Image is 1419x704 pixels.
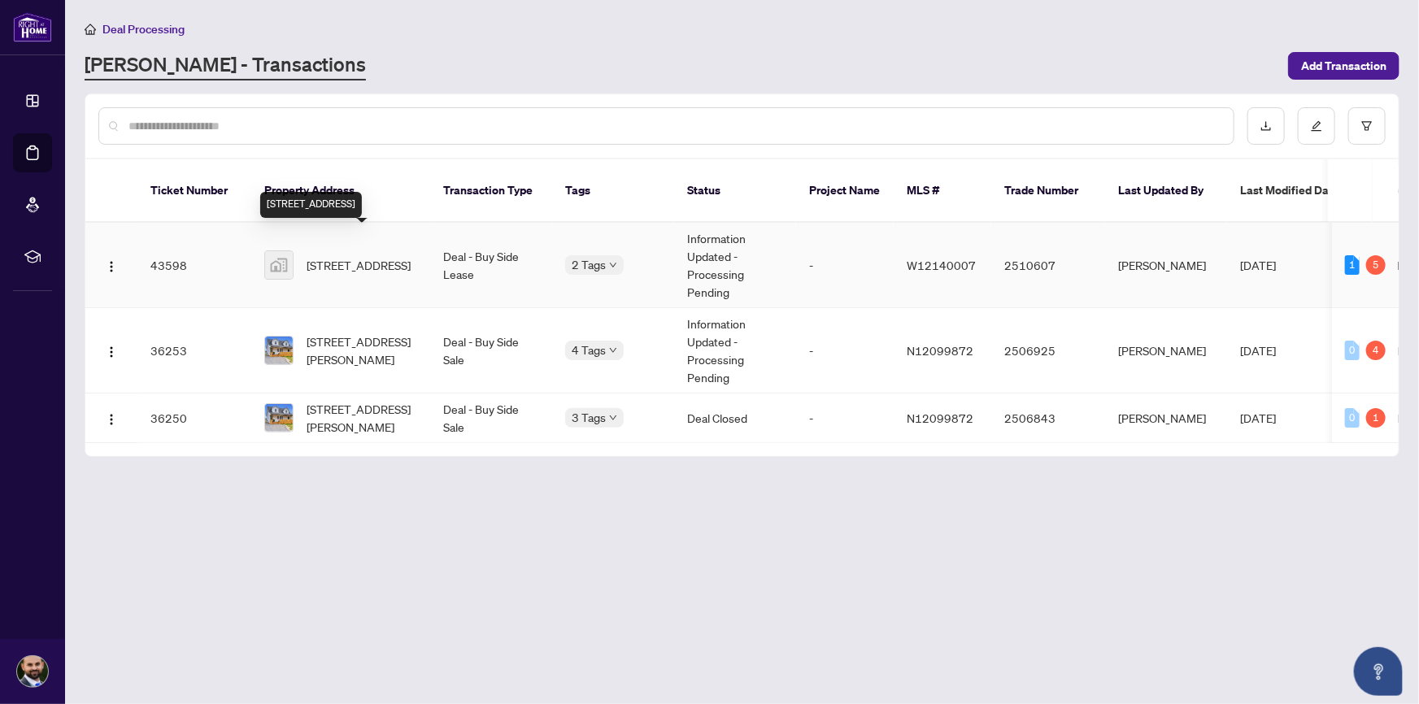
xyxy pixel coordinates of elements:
[1301,53,1386,79] span: Add Transaction
[307,332,417,368] span: [STREET_ADDRESS][PERSON_NAME]
[1345,255,1360,275] div: 1
[1260,120,1272,132] span: download
[991,159,1105,223] th: Trade Number
[105,345,118,359] img: Logo
[137,223,251,308] td: 43598
[1366,341,1386,360] div: 4
[1227,159,1373,223] th: Last Modified Date
[265,251,293,279] img: thumbnail-img
[572,341,606,359] span: 4 Tags
[1354,647,1403,696] button: Open asap
[98,252,124,278] button: Logo
[430,393,552,443] td: Deal - Buy Side Sale
[102,22,185,37] span: Deal Processing
[796,308,894,393] td: -
[991,223,1105,308] td: 2510607
[85,51,366,80] a: [PERSON_NAME] - Transactions
[251,159,430,223] th: Property Address
[1366,408,1386,428] div: 1
[572,408,606,427] span: 3 Tags
[674,223,796,308] td: Information Updated - Processing Pending
[1105,159,1227,223] th: Last Updated By
[572,255,606,274] span: 2 Tags
[430,308,552,393] td: Deal - Buy Side Sale
[98,405,124,431] button: Logo
[552,159,674,223] th: Tags
[907,411,973,425] span: N12099872
[796,393,894,443] td: -
[430,223,552,308] td: Deal - Buy Side Lease
[609,261,617,269] span: down
[1105,223,1227,308] td: [PERSON_NAME]
[265,404,293,432] img: thumbnail-img
[894,159,991,223] th: MLS #
[13,12,52,42] img: logo
[609,414,617,422] span: down
[1345,408,1360,428] div: 0
[907,258,976,272] span: W12140007
[265,337,293,364] img: thumbnail-img
[260,192,362,218] div: [STREET_ADDRESS]
[307,256,411,274] span: [STREET_ADDRESS]
[1361,120,1373,132] span: filter
[430,159,552,223] th: Transaction Type
[674,308,796,393] td: Information Updated - Processing Pending
[98,337,124,363] button: Logo
[17,656,48,687] img: Profile Icon
[1366,255,1386,275] div: 5
[991,393,1105,443] td: 2506843
[1345,341,1360,360] div: 0
[307,400,417,436] span: [STREET_ADDRESS][PERSON_NAME]
[1105,308,1227,393] td: [PERSON_NAME]
[105,413,118,426] img: Logo
[1298,107,1335,145] button: edit
[674,159,796,223] th: Status
[85,24,96,35] span: home
[1240,258,1276,272] span: [DATE]
[1311,120,1322,132] span: edit
[796,159,894,223] th: Project Name
[907,343,973,358] span: N12099872
[137,393,251,443] td: 36250
[1240,181,1339,199] span: Last Modified Date
[1247,107,1285,145] button: download
[609,346,617,354] span: down
[105,260,118,273] img: Logo
[137,308,251,393] td: 36253
[1105,393,1227,443] td: [PERSON_NAME]
[1240,343,1276,358] span: [DATE]
[674,393,796,443] td: Deal Closed
[796,223,894,308] td: -
[1288,52,1399,80] button: Add Transaction
[137,159,251,223] th: Ticket Number
[1240,411,1276,425] span: [DATE]
[991,308,1105,393] td: 2506925
[1348,107,1386,145] button: filter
